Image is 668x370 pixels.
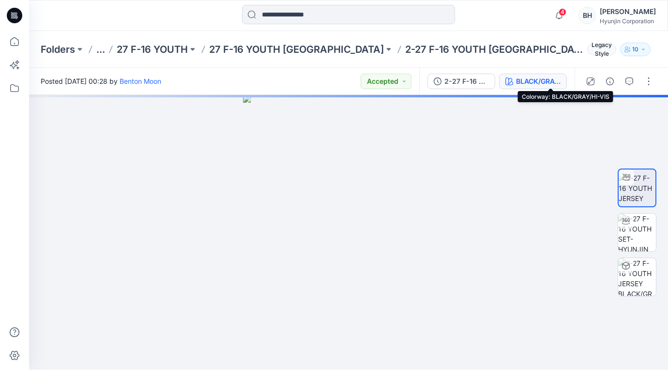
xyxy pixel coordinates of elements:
[600,6,656,17] div: [PERSON_NAME]
[41,43,75,56] a: Folders
[117,43,188,56] a: 27 F-16 YOUTH
[632,44,638,55] p: 10
[96,43,105,56] button: ...
[618,214,656,251] img: 2-27 F-16 YOUTH SET-HYUNJIN
[559,8,566,16] span: 4
[587,44,616,55] span: Legacy Style
[618,258,656,296] img: 2-27 F-16 YOUTH JERSEY BLACK/GRAY/HI-VIS
[499,74,567,89] button: BLACK/GRAY/HI-VIS
[583,43,616,56] button: Legacy Style
[209,43,384,56] a: 27 F-16 YOUTH [GEOGRAPHIC_DATA]
[516,76,561,87] div: BLACK/GRAY/HI-VIS
[444,76,489,87] div: 2-27 F-16 YOUTH [GEOGRAPHIC_DATA]
[120,77,161,85] a: Benton Moon
[620,43,651,56] button: 10
[619,173,655,203] img: 2-27 F-16 YOUTH JERSEY
[602,74,618,89] button: Details
[427,74,495,89] button: 2-27 F-16 YOUTH [GEOGRAPHIC_DATA]
[600,17,656,25] div: Hyunjin Corporation
[578,7,596,24] div: BH
[41,76,161,86] span: Posted [DATE] 00:28 by
[405,43,583,56] p: 2-27 F-16 YOUTH [GEOGRAPHIC_DATA]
